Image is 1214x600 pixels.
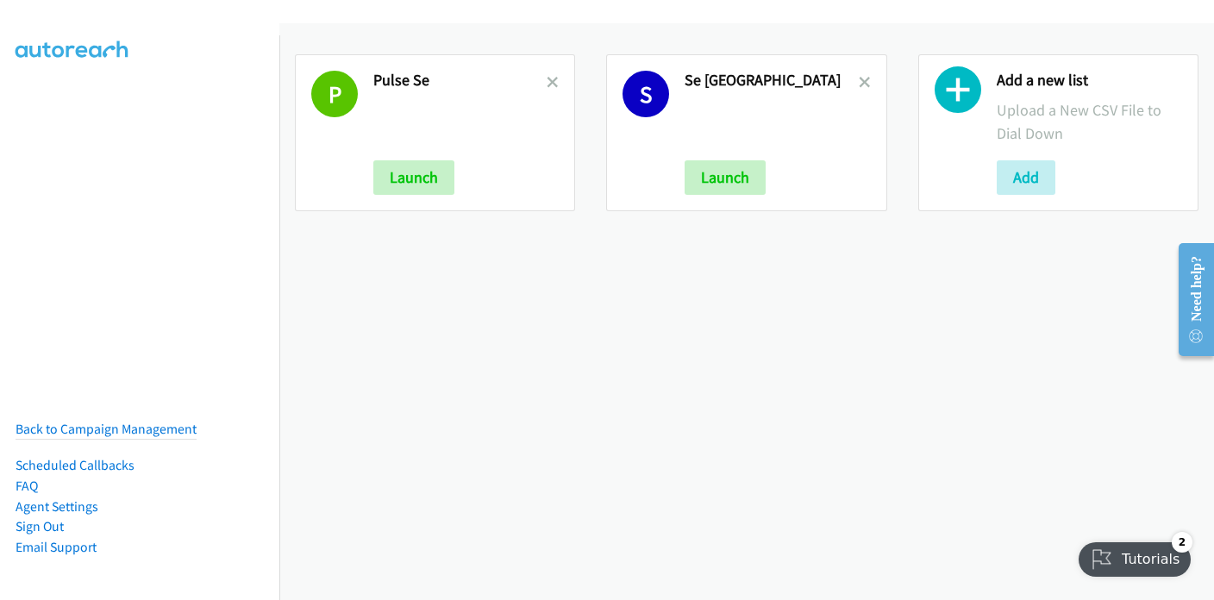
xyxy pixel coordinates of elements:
a: Sign Out [16,518,64,534]
button: Launch [685,160,766,195]
h1: S [623,71,669,117]
a: Back to Campaign Management [16,421,197,437]
h1: P [311,71,358,117]
iframe: Checklist [1068,525,1201,587]
iframe: Resource Center [1165,231,1214,368]
h2: Se [GEOGRAPHIC_DATA] [685,71,858,91]
button: Launch [373,160,454,195]
a: FAQ [16,478,38,494]
button: Add [997,160,1055,195]
a: Agent Settings [16,498,98,515]
a: Scheduled Callbacks [16,457,135,473]
h2: Pulse Se [373,71,547,91]
a: Email Support [16,539,97,555]
p: Upload a New CSV File to Dial Down [997,98,1182,145]
h2: Add a new list [997,71,1182,91]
